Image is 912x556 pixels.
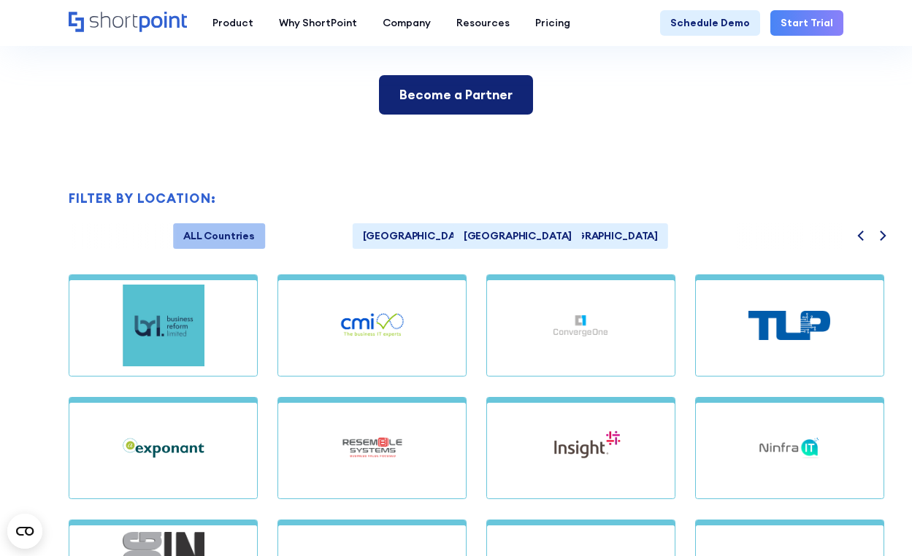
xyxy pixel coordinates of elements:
img: Business Reform Limited [123,285,204,366]
button: Previous [848,223,874,250]
img: True Lane Projects [748,311,830,340]
img: Exponant [123,438,204,458]
div: Why ShortPoint [279,15,357,31]
a: [GEOGRAPHIC_DATA] [353,223,482,249]
a: ALL Countries [173,223,265,249]
button: Next [869,223,894,250]
div: Company [383,15,431,31]
img: Insight [540,423,621,472]
div: Product [212,15,253,31]
iframe: Chat Widget [839,486,912,556]
h2: Filter by location: [69,191,216,205]
a: Resources [444,10,523,36]
div: Become a Partner [399,85,513,104]
a: [GEOGRAPHIC_DATA] [453,223,583,249]
a: Product [200,10,267,36]
div: Resources [456,15,510,31]
a: [GEOGRAPHIC_DATA] [539,223,668,249]
img: Ninfra IT Solutions [748,407,830,489]
a: Why ShortPoint [267,10,370,36]
a: Pricing [523,10,583,36]
img: ConvergeOne [540,309,621,341]
div: Pricing [535,15,570,31]
a: Home [69,12,188,34]
a: Become a Partner [379,75,533,115]
a: Company [370,10,444,36]
a: Start Trial [770,10,843,36]
button: Open CMP widget [7,514,42,549]
img: Resemble Systems [332,419,413,476]
a: Schedule Demo [660,10,760,36]
img: CMI [332,302,413,348]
